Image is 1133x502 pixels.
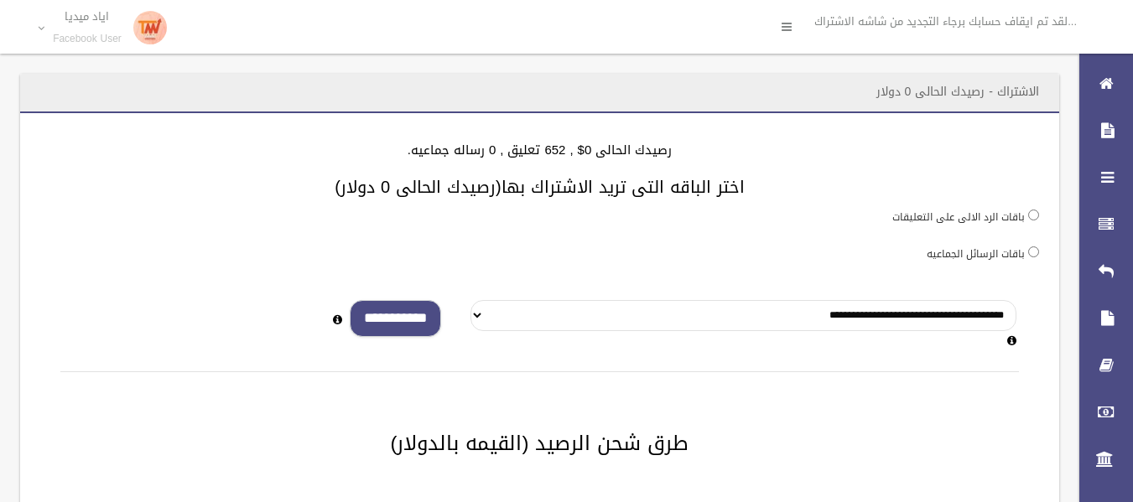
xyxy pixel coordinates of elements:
h2: طرق شحن الرصيد (القيمه بالدولار) [40,432,1039,454]
small: Facebook User [53,33,122,45]
h3: اختر الباقه التى تريد الاشتراك بها(رصيدك الحالى 0 دولار) [40,178,1039,196]
h4: رصيدك الحالى 0$ , 652 تعليق , 0 رساله جماعيه. [40,143,1039,158]
label: باقات الرد الالى على التعليقات [892,208,1025,226]
label: باقات الرسائل الجماعيه [927,245,1025,263]
header: الاشتراك - رصيدك الحالى 0 دولار [856,75,1059,108]
p: اياد ميديا [53,10,122,23]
